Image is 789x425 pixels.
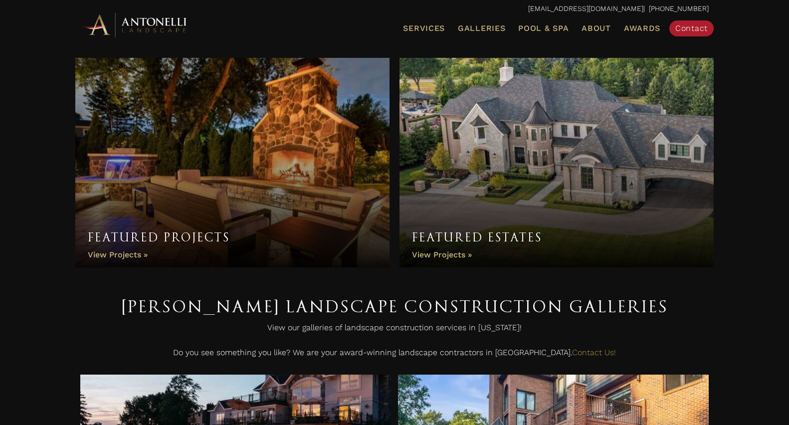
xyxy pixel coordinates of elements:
[514,22,573,35] a: Pool & Spa
[80,11,190,38] img: Antonelli Horizontal Logo
[675,23,708,33] span: Contact
[528,4,643,12] a: [EMAIL_ADDRESS][DOMAIN_NAME]
[620,22,664,35] a: Awards
[578,22,615,35] a: About
[458,23,505,33] span: Galleries
[80,320,709,340] p: View our galleries of landscape construction services in [US_STATE]!
[669,20,714,36] a: Contact
[518,23,569,33] span: Pool & Spa
[454,22,509,35] a: Galleries
[80,345,709,365] p: Do you see something you like? We are your award-winning landscape contractors in [GEOGRAPHIC_DATA].
[403,24,445,32] span: Services
[80,2,709,15] p: | [PHONE_NUMBER]
[572,348,616,357] a: Contact Us!
[399,22,449,35] a: Services
[624,23,660,33] span: Awards
[582,24,611,32] span: About
[80,292,709,320] h1: [PERSON_NAME] Landscape Construction Galleries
